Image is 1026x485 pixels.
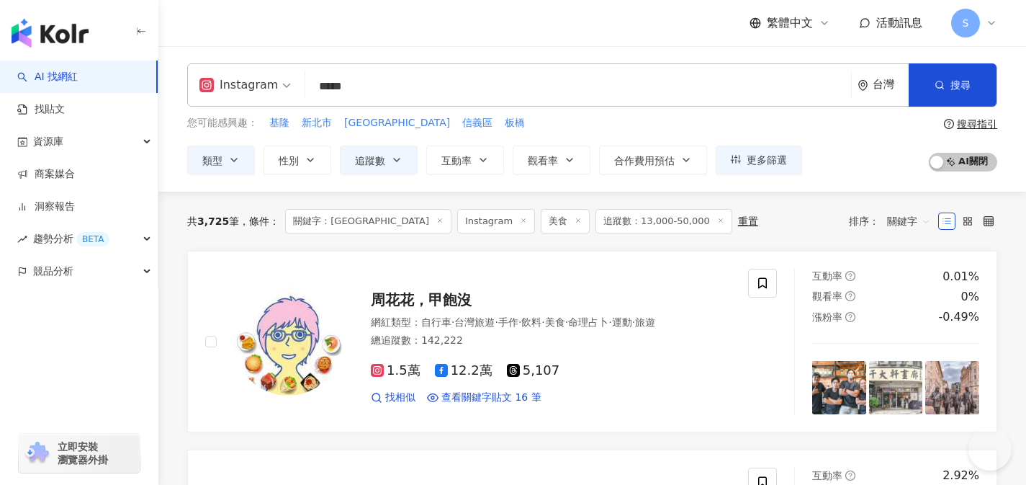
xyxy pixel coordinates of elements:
span: 3,725 [197,215,229,227]
span: 1.5萬 [371,363,420,378]
img: post-image [925,361,979,415]
img: post-image [812,361,866,415]
span: 美食 [545,316,565,328]
span: 性別 [279,155,299,166]
div: 總追蹤數 ： 142,222 [371,334,731,348]
span: 互動率 [441,155,472,166]
span: · [451,316,454,328]
span: 周花花，甲飽沒 [371,291,472,308]
a: 洞察報告 [17,200,75,214]
span: question-circle [845,271,855,281]
div: 網紅類型 ： [371,316,731,330]
span: 互動率 [812,470,842,481]
span: 活動訊息 [876,16,922,30]
button: 互動率 [426,146,504,174]
span: 合作費用預估 [614,155,675,166]
div: 0% [961,289,979,305]
span: 追蹤數：13,000-50,000 [595,209,732,233]
span: Instagram [457,209,535,233]
span: 資源庫 [33,125,63,158]
img: post-image [869,361,923,415]
div: -0.49% [938,309,979,325]
div: 搜尋指引 [957,118,997,130]
div: 2.92% [942,468,979,484]
button: 性別 [264,146,331,174]
span: · [518,316,521,328]
button: 新北市 [301,115,333,131]
span: 趨勢分析 [33,223,109,255]
span: question-circle [944,119,954,129]
span: 找相似 [385,391,415,405]
span: · [608,316,611,328]
span: 立即安裝 瀏覽器外掛 [58,440,108,466]
div: Instagram [199,74,278,97]
span: 12.2萬 [435,363,492,378]
a: 查看關鍵字貼文 16 筆 [427,391,541,405]
button: 搜尋 [909,63,996,107]
img: KOL Avatar [234,288,342,396]
a: 找貼文 [17,102,65,117]
span: 板橋 [505,116,525,130]
span: 觀看率 [528,155,558,166]
span: 5,107 [507,363,560,378]
span: environment [858,80,868,91]
span: 追蹤數 [355,155,385,166]
span: 漲粉率 [812,311,842,323]
span: 互動率 [812,270,842,282]
span: 查看關鍵字貼文 16 筆 [441,391,541,405]
img: logo [12,19,89,48]
span: 飲料 [521,316,541,328]
span: 您可能感興趣： [187,116,258,130]
div: 共 筆 [187,215,239,227]
span: 信義區 [462,116,492,130]
span: 基隆 [269,116,289,130]
span: 運動 [612,316,632,328]
div: BETA [76,232,109,246]
div: 台灣 [873,79,909,91]
span: 自行車 [421,316,451,328]
button: [GEOGRAPHIC_DATA] [343,115,451,131]
span: S [963,15,969,31]
a: searchAI 找網紅 [17,70,78,84]
span: 條件 ： [239,215,279,227]
div: 排序： [849,210,938,233]
span: 台灣旅遊 [454,316,495,328]
button: 合作費用預估 [599,146,707,174]
span: question-circle [845,312,855,322]
span: 關鍵字 [887,210,930,233]
span: 新北市 [302,116,332,130]
a: KOL Avatar周花花，甲飽沒網紅類型：自行車·台灣旅遊·手作·飲料·美食·命理占卜·運動·旅遊總追蹤數：142,2221.5萬12.2萬5,107找相似查看關鍵字貼文 16 筆互動率que... [187,251,997,433]
span: 更多篩選 [747,154,787,166]
button: 更多篩選 [716,146,802,174]
span: 命理占卜 [568,316,608,328]
span: · [541,316,544,328]
span: 競品分析 [33,255,73,288]
img: chrome extension [23,442,51,465]
span: · [495,316,498,328]
span: 美食 [541,209,590,233]
iframe: Help Scout Beacon - Open [968,427,1012,471]
span: 關鍵字：[GEOGRAPHIC_DATA] [285,209,451,233]
span: 觀看率 [812,290,842,302]
span: 手作 [498,316,518,328]
button: 信義區 [462,115,493,131]
span: · [565,316,568,328]
span: 搜尋 [950,79,971,91]
button: 追蹤數 [340,146,418,174]
a: 找相似 [371,391,415,405]
span: rise [17,234,27,244]
span: question-circle [845,471,855,481]
span: question-circle [845,291,855,301]
div: 重置 [738,215,758,227]
button: 類型 [187,146,255,174]
span: 類型 [202,155,222,166]
button: 觀看率 [513,146,590,174]
span: [GEOGRAPHIC_DATA] [344,116,450,130]
span: 旅遊 [635,316,655,328]
button: 基隆 [269,115,290,131]
span: 繁體中文 [767,15,813,31]
button: 板橋 [504,115,526,131]
span: · [632,316,635,328]
div: 0.01% [942,269,979,285]
a: 商案媒合 [17,167,75,182]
